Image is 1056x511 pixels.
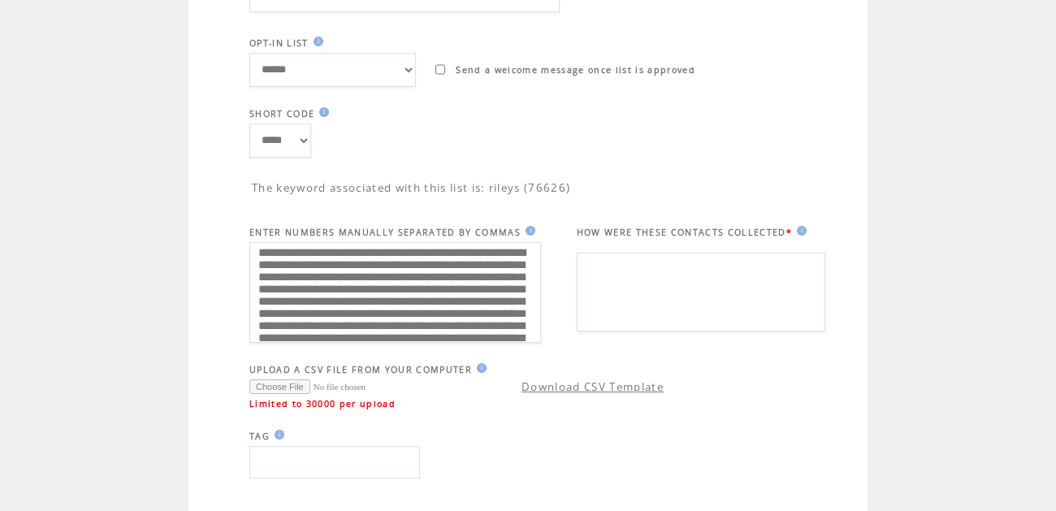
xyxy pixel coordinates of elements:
span: SHORT CODE [249,108,314,119]
img: help.gif [309,37,323,46]
span: HOW WERE THESE CONTACTS COLLECTED [577,227,786,238]
span: Send a welcome message once list is approved [456,64,695,76]
span: Limited to 30000 per upload [249,398,396,409]
span: OPT-IN LIST [249,37,309,49]
img: help.gif [270,430,284,440]
img: help.gif [792,226,807,236]
span: TAG [249,431,270,442]
img: help.gif [314,107,329,117]
img: help.gif [472,363,487,373]
span: The keyword associated with this list is: [252,180,486,195]
span: UPLOAD A CSV FILE FROM YOUR COMPUTER [249,364,472,375]
span: ENTER NUMBERS MANUALLY SEPARATED BY COMMAS [249,227,521,238]
span: rileys (76626) [489,180,571,195]
img: help.gif [521,226,535,236]
a: Download CSV Template [522,379,664,394]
